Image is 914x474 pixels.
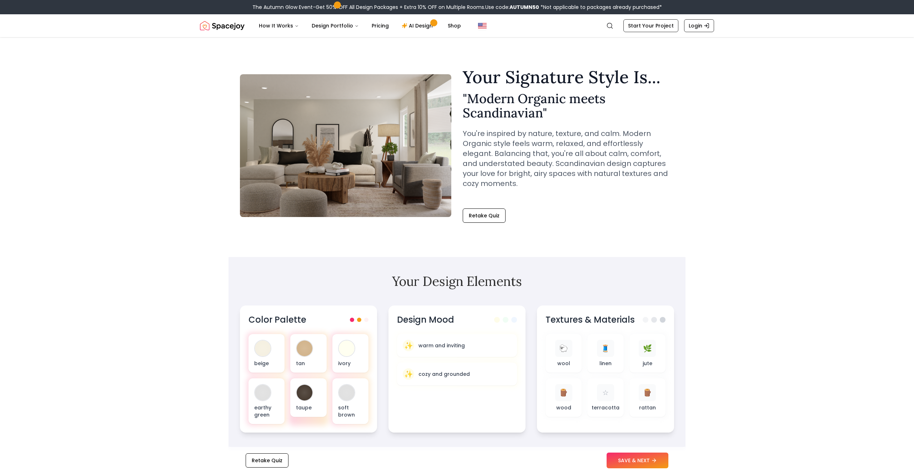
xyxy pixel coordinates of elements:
span: ✨ [404,341,413,351]
img: Modern Organic meets Scandinavian Style Example [240,74,451,217]
a: Pricing [366,19,395,33]
span: ✨ [404,369,413,379]
a: Shop [442,19,467,33]
span: 🐑 [559,343,568,353]
button: SAVE & NEXT [607,453,668,468]
button: Design Portfolio [306,19,365,33]
p: rattan [639,404,656,411]
p: warm and inviting [418,342,465,349]
button: Retake Quiz [463,208,506,223]
div: The Autumn Glow Event-Get 50% OFF All Design Packages + Extra 10% OFF on Multiple Rooms. [252,4,662,11]
a: Login [684,19,714,32]
img: United States [478,21,487,30]
a: Start Your Project [623,19,678,32]
p: linen [599,360,612,367]
h3: Color Palette [248,314,306,326]
span: 🧵 [601,343,610,353]
img: Spacejoy Logo [200,19,245,33]
p: terracotta [592,404,619,411]
nav: Main [253,19,467,33]
h1: Your Signature Style Is... [463,69,674,86]
span: Use code: [485,4,539,11]
nav: Global [200,14,714,37]
span: ☆ [602,388,609,398]
p: jute [643,360,652,367]
p: ivory [338,360,363,367]
span: *Not applicable to packages already purchased* [539,4,662,11]
p: beige [254,360,279,367]
h2: Your Design Elements [240,274,674,288]
p: earthy green [254,404,279,418]
h2: " Modern Organic meets Scandinavian " [463,91,674,120]
p: wool [557,360,570,367]
p: wood [556,404,571,411]
span: 🌿 [643,343,652,353]
p: cozy and grounded [418,370,470,378]
h3: Textures & Materials [546,314,635,326]
span: 🪵 [643,388,652,398]
button: How It Works [253,19,305,33]
p: taupe [296,404,321,411]
a: AI Design [396,19,441,33]
span: 🪵 [559,388,568,398]
p: You're inspired by nature, texture, and calm. Modern Organic style feels warm, relaxed, and effor... [463,128,674,188]
h3: Design Mood [397,314,454,326]
p: tan [296,360,321,367]
a: Spacejoy [200,19,245,33]
button: Retake Quiz [246,453,288,468]
b: AUTUMN50 [509,4,539,11]
p: soft brown [338,404,363,418]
